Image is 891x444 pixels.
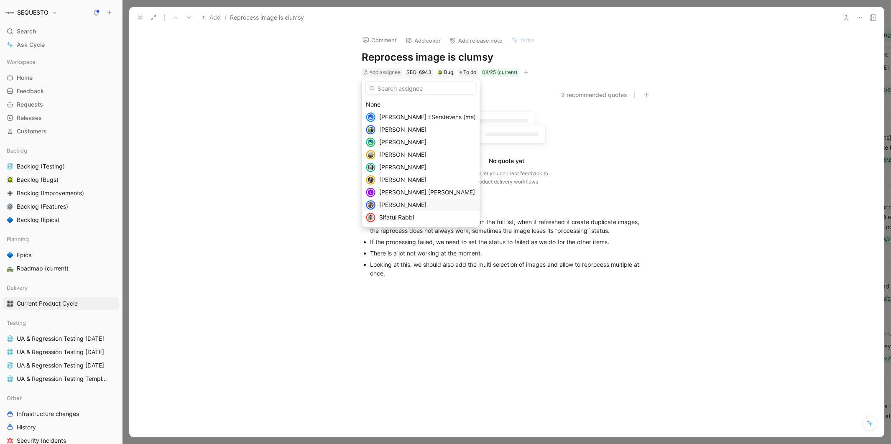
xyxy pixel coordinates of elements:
[379,189,475,196] span: [PERSON_NAME] [PERSON_NAME]
[379,151,426,158] span: [PERSON_NAME]
[367,176,375,184] img: avatar
[367,201,375,209] img: avatar
[379,214,414,221] span: Sifatul Rabbi
[379,138,426,145] span: [PERSON_NAME]
[366,100,476,110] div: None
[367,189,375,196] div: L
[367,151,375,158] img: avatar
[379,176,426,183] span: [PERSON_NAME]
[365,82,477,95] input: Search assignee
[379,113,476,120] span: [PERSON_NAME] t'Serstevens (me)
[379,126,426,133] span: [PERSON_NAME]
[379,163,426,171] span: [PERSON_NAME]
[367,163,375,171] img: avatar
[379,201,426,208] span: [PERSON_NAME]
[367,126,375,133] img: avatar
[367,214,375,221] img: avatar
[367,113,375,121] img: avatar
[367,138,375,146] img: avatar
